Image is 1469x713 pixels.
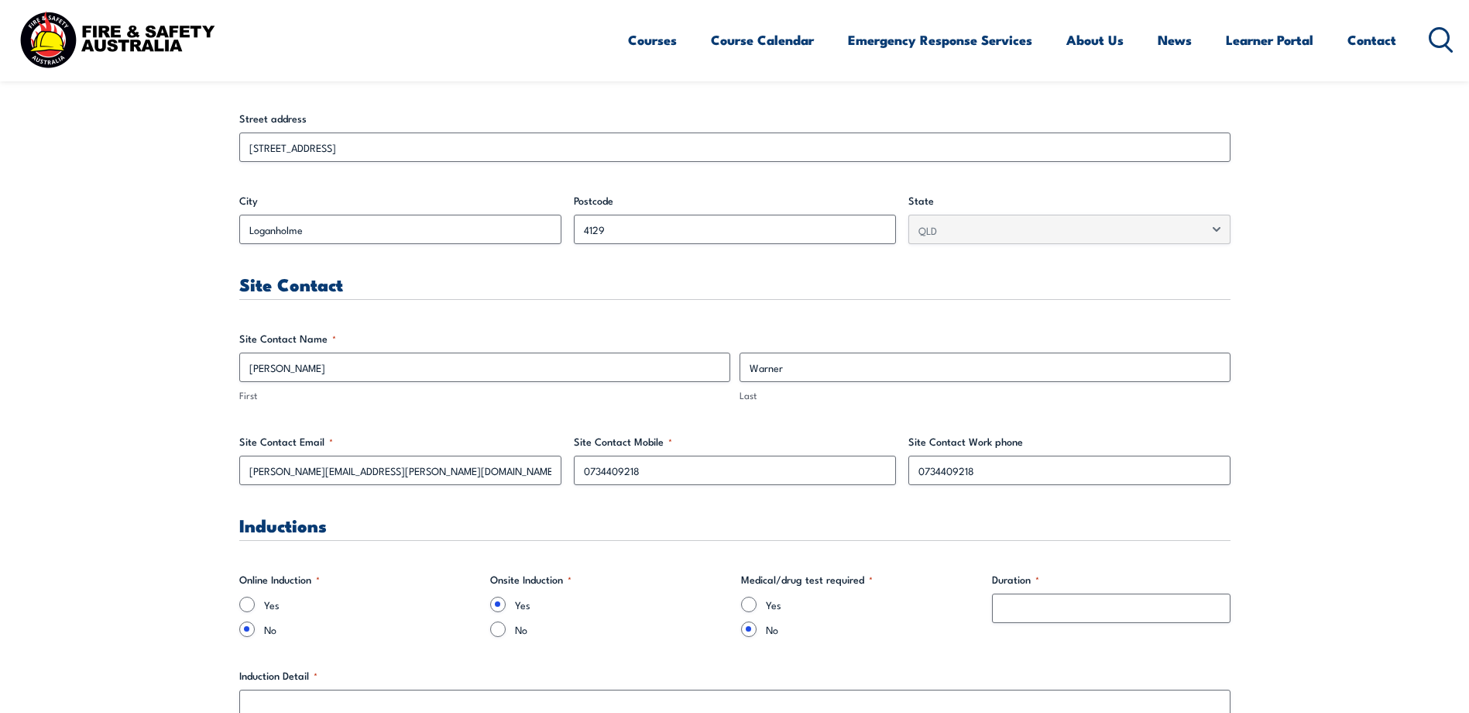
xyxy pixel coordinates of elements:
legend: Online Induction [239,572,320,587]
a: Course Calendar [711,19,814,60]
a: Learner Portal [1226,19,1313,60]
h3: Inductions [239,516,1230,534]
h3: Site Contact [239,275,1230,293]
legend: Medical/drug test required [741,572,873,587]
label: Duration [992,572,1230,587]
label: Site Contact Work phone [908,434,1230,449]
label: Site Contact Mobile [574,434,896,449]
label: State [908,193,1230,208]
a: About Us [1066,19,1124,60]
label: No [264,622,478,637]
label: No [515,622,729,637]
label: No [766,622,980,637]
a: Courses [628,19,677,60]
a: Emergency Response Services [848,19,1032,60]
label: First [239,388,730,403]
a: News [1158,19,1192,60]
a: Contact [1347,19,1396,60]
label: City [239,193,561,208]
label: Yes [264,597,478,612]
legend: Onsite Induction [490,572,571,587]
label: Street address [239,111,1230,126]
label: Last [740,388,1230,403]
label: Yes [515,597,729,612]
legend: Site Contact Name [239,331,336,346]
label: Yes [766,597,980,612]
label: Postcode [574,193,896,208]
label: Induction Detail [239,668,1230,684]
label: Site Contact Email [239,434,561,449]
